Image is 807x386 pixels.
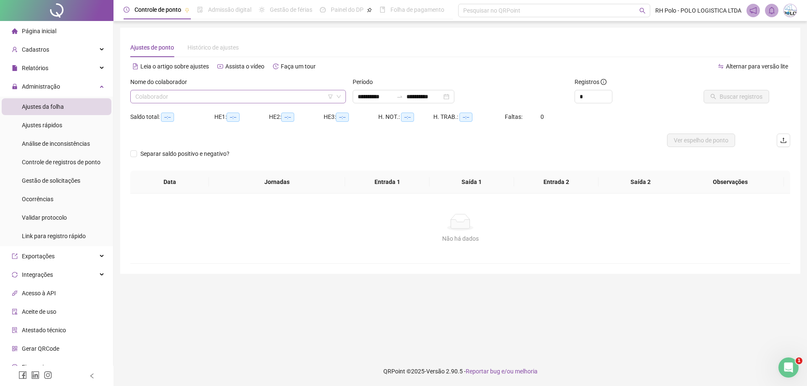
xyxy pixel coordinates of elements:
span: youtube [217,63,223,69]
span: left [89,373,95,379]
th: Data [130,171,209,194]
span: instagram [44,371,52,379]
span: Cadastros [22,46,49,53]
span: Observações [683,177,777,186]
span: 0 [541,113,544,120]
span: Histórico de ajustes [187,44,239,51]
div: Saldo total: [130,112,214,122]
span: bell [768,7,775,14]
span: Exportações [22,253,55,260]
span: home [12,28,18,34]
th: Entrada 2 [514,171,599,194]
label: Nome do colaborador [130,77,193,87]
span: Validar protocolo [22,214,67,221]
span: Ajustes da folha [22,103,64,110]
span: Análise de inconsistências [22,140,90,147]
span: Link para registro rápido [22,233,86,239]
span: dollar [12,364,18,370]
span: Admissão digital [208,6,251,13]
span: Painel do DP [331,6,364,13]
span: 1 [796,357,802,364]
span: Separar saldo positivo e negativo? [137,149,233,158]
span: Faça um tour [281,63,316,70]
span: upload [780,137,787,144]
span: pushpin [185,8,190,13]
span: Ajustes rápidos [22,122,62,129]
span: Administração [22,83,60,90]
button: Ver espelho de ponto [667,134,735,147]
th: Saída 2 [599,171,683,194]
th: Jornadas [209,171,345,194]
span: Página inicial [22,28,56,34]
span: file-done [197,7,203,13]
span: facebook [18,371,27,379]
span: dashboard [320,7,326,13]
span: --:-- [459,113,472,122]
span: file-text [132,63,138,69]
span: Gestão de férias [270,6,312,13]
span: Gerar QRCode [22,345,59,352]
span: lock [12,84,18,89]
span: Ocorrências [22,196,53,202]
span: --:-- [336,113,349,122]
div: HE 1: [214,112,269,122]
span: to [396,93,403,100]
th: Saída 1 [430,171,514,194]
span: Integrações [22,271,53,278]
span: history [273,63,279,69]
span: Folha de pagamento [390,6,444,13]
span: user-add [12,47,18,53]
span: Alternar para versão lite [726,63,788,70]
span: notification [749,7,757,14]
div: HE 3: [324,112,378,122]
span: Controle de ponto [134,6,181,13]
label: Período [353,77,378,87]
iframe: Intercom live chat [778,357,799,378]
span: sun [259,7,265,13]
span: Relatórios [22,65,48,71]
span: sync [12,272,18,278]
span: search [639,8,646,14]
span: Reportar bug e/ou melhoria [466,368,538,375]
span: Gestão de solicitações [22,177,80,184]
span: swap [718,63,724,69]
th: Observações [677,171,784,194]
span: info-circle [601,79,607,85]
div: H. TRAB.: [433,112,505,122]
span: --:-- [401,113,414,122]
span: Acesso à API [22,290,56,297]
span: --:-- [227,113,240,122]
div: H. NOT.: [378,112,433,122]
span: filter [328,94,333,99]
span: api [12,290,18,296]
span: book [380,7,385,13]
button: Buscar registros [704,90,769,103]
span: Aceite de uso [22,308,56,315]
span: file [12,65,18,71]
span: pushpin [367,8,372,13]
span: Ajustes de ponto [130,44,174,51]
span: Leia o artigo sobre ajustes [140,63,209,70]
span: --:-- [281,113,294,122]
span: Financeiro [22,364,49,370]
span: clock-circle [124,7,129,13]
span: RH Polo - POLO LOGISTICA LTDA [655,6,741,15]
span: Atestado técnico [22,327,66,333]
span: Registros [575,77,607,87]
span: Assista o vídeo [225,63,264,70]
img: 3331 [784,4,796,17]
span: export [12,253,18,259]
span: Controle de registros de ponto [22,159,100,165]
span: qrcode [12,346,18,352]
span: Faltas: [505,113,524,120]
span: swap-right [396,93,403,100]
span: audit [12,309,18,315]
footer: QRPoint © 2025 - 2.90.5 - [113,357,807,386]
div: Não há dados [140,234,780,243]
th: Entrada 1 [345,171,430,194]
span: solution [12,327,18,333]
span: linkedin [31,371,40,379]
span: Versão [426,368,445,375]
div: HE 2: [269,112,324,122]
span: --:-- [161,113,174,122]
